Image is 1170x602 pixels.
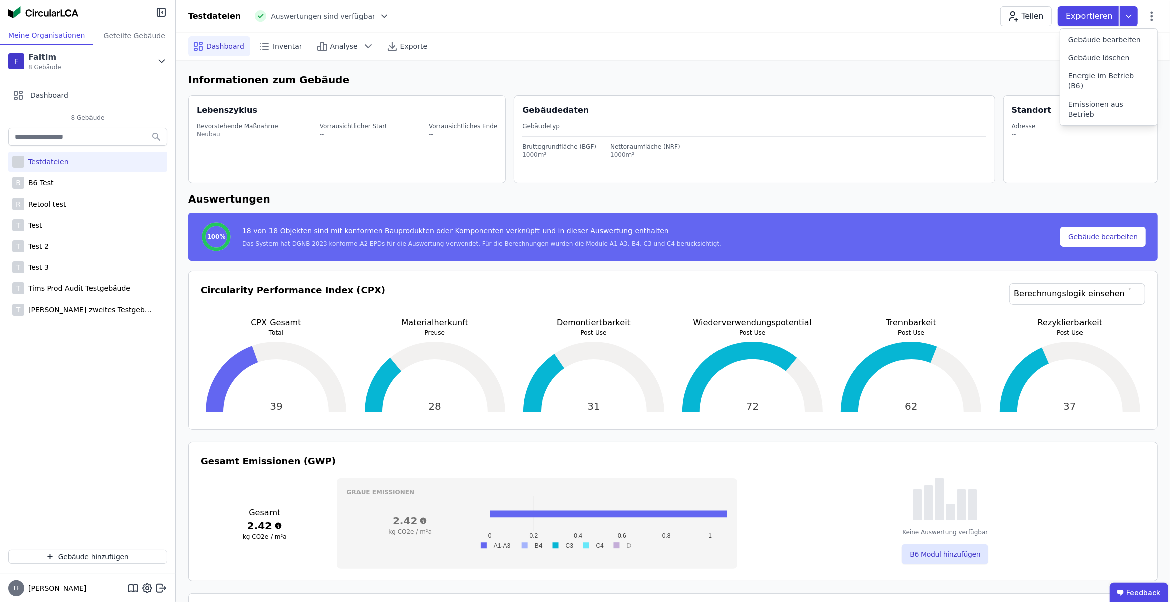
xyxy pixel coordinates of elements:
[610,143,680,151] div: Nettoraumfläche (NRF)
[24,178,54,188] div: B6 Test
[522,104,995,116] div: Gebäudedaten
[207,233,225,241] span: 100%
[429,122,497,130] div: Vorrausichtliches Ende
[8,53,24,69] div: F
[24,241,49,251] div: Test 2
[1012,130,1036,138] div: --
[330,41,358,51] span: Analyse
[522,151,596,159] div: 1000m²
[188,72,1158,87] h6: Informationen zum Gebäude
[913,478,977,520] img: empty-state
[359,317,510,329] p: Materialherkunft
[28,63,61,71] span: 8 Gebäude
[12,261,24,273] div: T
[1066,10,1115,22] p: Exportieren
[429,130,497,138] div: --
[271,11,375,21] span: Auswertungen sind verfügbar
[610,151,680,159] div: 1000m²
[1012,104,1051,116] div: Standort
[188,10,241,22] div: Testdateien
[995,317,1145,329] p: Rezyklierbarkeit
[273,41,302,51] span: Inventar
[8,550,167,564] button: Gebäude hinzufügen
[201,329,351,337] p: Total
[201,283,385,317] h3: Circularity Performance Index (CPX)
[12,219,24,231] div: T
[242,226,722,240] div: 18 von 18 Objekten sind mit konformen Bauprodukten oder Komponenten verknüpft und in dieser Auswe...
[201,317,351,329] p: CPX Gesamt
[995,329,1145,337] p: Post-Use
[518,317,669,329] p: Demontiertbarkeit
[902,544,988,564] button: B6 Modul hinzufügen
[902,528,988,536] div: Keine Auswertung verfügbar
[1000,6,1052,26] button: Teilen
[347,514,474,528] h3: 2.42
[1068,35,1141,45] span: Gebäude bearbeiten
[836,317,986,329] p: Trennbarkeit
[677,317,828,329] p: Wiederverwendungspotential
[320,122,387,130] div: Vorrausichtlicher Start
[12,304,24,316] div: T
[8,6,78,18] img: Concular
[1009,283,1145,305] a: Berechnungslogik einsehen
[93,26,175,45] div: Geteilte Gebäude
[1060,227,1146,247] button: Gebäude bearbeiten
[522,122,986,130] div: Gebäudetyp
[677,329,828,337] p: Post-Use
[197,130,278,138] div: Neubau
[30,90,68,101] span: Dashboard
[242,240,722,248] div: Das System hat DGNB 2023 konforme A2 EPDs für die Auswertung verwendet. Für die Berechnungen wurd...
[197,104,257,116] div: Lebenszyklus
[24,220,42,230] div: Test
[188,191,1158,207] h6: Auswertungen
[206,41,244,51] span: Dashboard
[13,585,20,591] span: TF
[24,283,130,293] div: Tims Prod Audit Testgebäude
[61,114,115,122] span: 8 Gebäude
[320,130,387,138] div: --
[518,329,669,337] p: Post-Use
[201,533,329,541] h3: kg CO2e / m²a
[201,519,329,533] h3: 2.42
[24,262,49,272] div: Test 3
[347,528,474,536] h3: kg CO2e / m²a
[12,198,24,210] div: R
[522,143,596,151] div: Bruttogrundfläche (BGF)
[836,329,986,337] p: Post-Use
[400,41,427,51] span: Exporte
[12,240,24,252] div: T
[24,199,66,209] div: Retool test
[24,157,69,167] div: Testdateien
[197,122,278,130] div: Bevorstehende Maßnahme
[201,507,329,519] h3: Gesamt
[1068,99,1149,119] span: Emissionen aus Betrieb
[12,177,24,189] div: B
[347,488,727,496] h3: Graue Emissionen
[24,305,155,315] div: [PERSON_NAME] zweites Testgebäude
[12,282,24,294] div: T
[28,51,61,63] div: Faltim
[24,583,86,593] span: [PERSON_NAME]
[1068,71,1149,91] span: Energie im Betrieb (B6)
[1012,122,1036,130] div: Adresse
[201,454,1145,468] h3: Gesamt Emissionen (GWP)
[1068,53,1130,63] span: Gebäude löschen
[359,329,510,337] p: Preuse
